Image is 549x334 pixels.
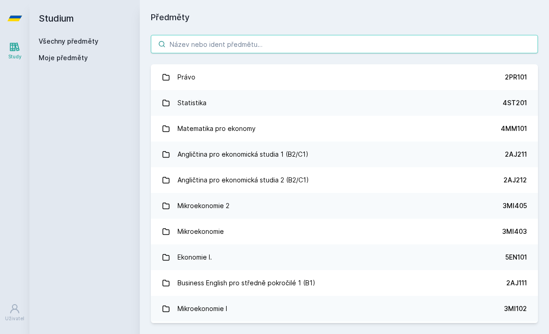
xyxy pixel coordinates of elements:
[151,11,538,24] h1: Předměty
[501,124,527,133] div: 4MM101
[151,270,538,296] a: Business English pro středně pokročilé 1 (B1) 2AJ111
[177,222,224,241] div: Mikroekonomie
[151,64,538,90] a: Právo 2PR101
[506,278,527,288] div: 2AJ111
[151,35,538,53] input: Název nebo ident předmětu…
[505,253,527,262] div: 5EN101
[505,150,527,159] div: 2AJ211
[39,37,98,45] a: Všechny předměty
[177,274,315,292] div: Business English pro středně pokročilé 1 (B1)
[151,167,538,193] a: Angličtina pro ekonomická studia 2 (B2/C1) 2AJ212
[177,119,256,138] div: Matematika pro ekonomy
[503,201,527,210] div: 3MI405
[504,304,527,313] div: 3MI102
[8,53,22,60] div: Study
[2,37,28,65] a: Study
[177,145,309,164] div: Angličtina pro ekonomická studia 1 (B2/C1)
[177,248,212,266] div: Ekonomie I.
[177,94,206,112] div: Statistika
[177,68,195,86] div: Právo
[505,73,527,82] div: 2PR101
[151,219,538,244] a: Mikroekonomie 3MI403
[503,98,527,108] div: 4ST201
[177,171,309,189] div: Angličtina pro ekonomická studia 2 (B2/C1)
[151,116,538,142] a: Matematika pro ekonomy 4MM101
[151,90,538,116] a: Statistika 4ST201
[151,142,538,167] a: Angličtina pro ekonomická studia 1 (B2/C1) 2AJ211
[177,300,227,318] div: Mikroekonomie I
[502,227,527,236] div: 3MI403
[151,244,538,270] a: Ekonomie I. 5EN101
[151,296,538,322] a: Mikroekonomie I 3MI102
[177,197,229,215] div: Mikroekonomie 2
[503,175,527,185] div: 2AJ212
[2,299,28,327] a: Uživatel
[39,53,88,62] span: Moje předměty
[5,315,24,322] div: Uživatel
[151,193,538,219] a: Mikroekonomie 2 3MI405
